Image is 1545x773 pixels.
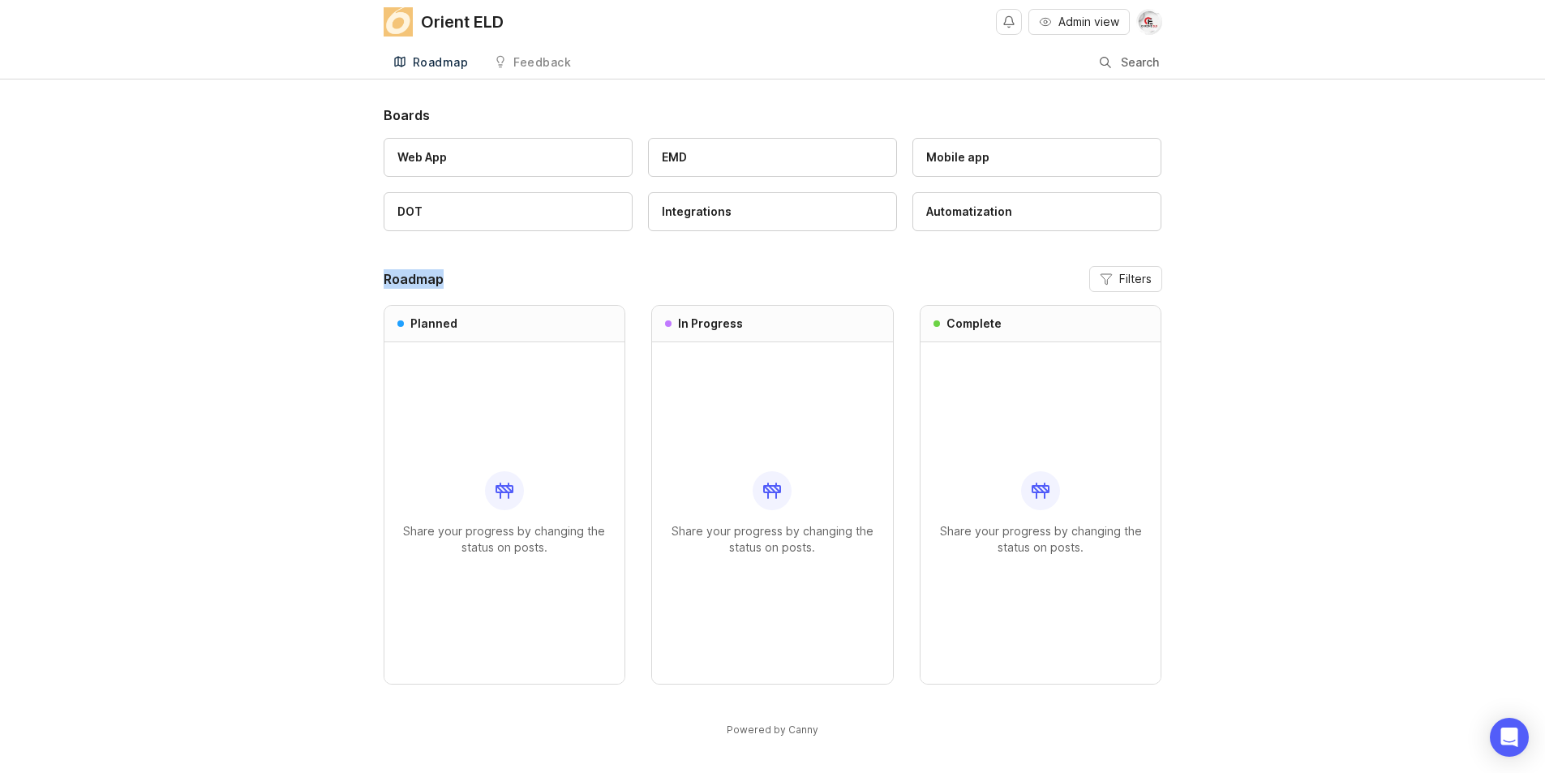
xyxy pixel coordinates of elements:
[724,720,821,739] a: Powered by Canny
[397,203,423,221] div: DOT
[946,316,1002,332] h3: Complete
[484,46,581,79] a: Feedback
[1058,14,1119,30] span: Admin view
[384,269,444,289] h2: Roadmap
[384,138,633,177] a: Web App
[384,46,479,79] a: Roadmap
[1490,718,1529,757] div: Open Intercom Messenger
[665,523,880,556] p: Share your progress by changing the status on posts.
[1136,9,1162,35] img: RTL Tech
[384,105,1162,125] h1: Boards
[397,148,447,166] div: Web App
[648,138,897,177] a: EMD
[648,192,897,231] a: Integrations
[912,192,1161,231] a: Automatization
[912,138,1161,177] a: Mobile app
[384,192,633,231] a: DOT
[397,523,612,556] p: Share your progress by changing the status on posts.
[413,57,469,68] div: Roadmap
[1028,9,1130,35] button: Admin view
[926,148,989,166] div: Mobile app
[384,7,413,37] img: Orient ELD logo
[513,57,571,68] div: Feedback
[926,203,1012,221] div: Automatization
[933,523,1148,556] p: Share your progress by changing the status on posts.
[410,316,457,332] h3: Planned
[996,9,1022,35] button: Notifications
[1089,266,1162,292] button: Filters
[662,148,687,166] div: EMD
[678,316,743,332] h3: In Progress
[421,14,504,30] div: Orient ELD
[1119,271,1152,287] span: Filters
[662,203,732,221] div: Integrations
